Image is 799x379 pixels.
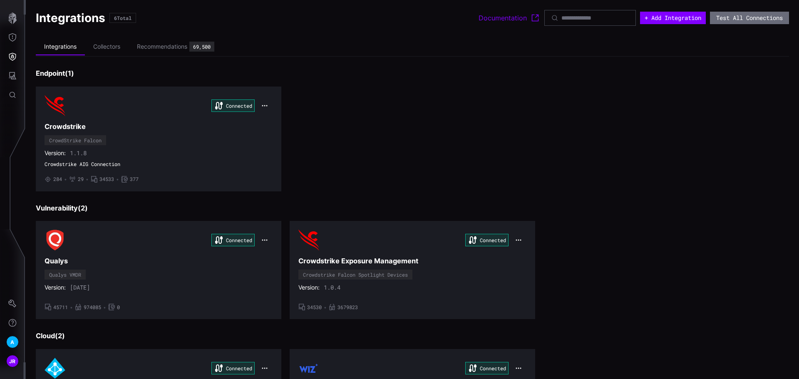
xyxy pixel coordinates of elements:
[211,362,255,374] div: Connected
[84,304,101,311] span: 974085
[45,149,66,157] span: Version:
[45,230,65,250] img: Qualys VMDR
[45,161,273,168] span: Crowdstrike AIG Connection
[85,39,129,55] li: Collectors
[298,230,319,250] img: Crowdstrike Falcon Spotlight Devices
[36,332,789,340] h3: Cloud ( 2 )
[211,99,255,112] div: Connected
[303,272,408,277] div: Crowdstrike Falcon Spotlight Devices
[298,257,526,265] h3: Crowdstrike Exposure Management
[465,234,509,246] div: Connected
[53,304,68,311] span: 45711
[117,304,120,311] span: 0
[36,10,105,25] h1: Integrations
[137,43,187,50] div: Recommendations
[0,332,25,352] button: A
[70,304,73,311] span: •
[36,204,789,213] h3: Vulnerability ( 2 )
[298,358,319,379] img: Wiz
[45,122,273,131] h3: Crowdstrike
[298,284,320,291] span: Version:
[99,176,114,183] span: 34533
[9,357,16,366] span: JR
[479,13,540,23] a: Documentation
[324,304,327,311] span: •
[130,176,139,183] span: 377
[193,44,211,49] div: 69,500
[36,69,789,78] h3: Endpoint ( 1 )
[324,284,340,291] span: 1.0.4
[53,176,62,183] span: 284
[49,138,102,143] div: CrowdStrike Falcon
[49,272,81,277] div: Qualys VMDR
[10,338,14,347] span: A
[45,284,66,291] span: Version:
[307,304,322,311] span: 34530
[78,176,84,183] span: 29
[36,39,85,55] li: Integrations
[640,12,706,24] button: + Add Integration
[45,257,273,265] h3: Qualys
[70,149,87,157] span: 1.1.8
[710,12,789,24] button: Test All Connections
[116,176,119,183] span: •
[45,95,65,116] img: CrowdStrike Falcon
[211,234,255,246] div: Connected
[70,284,90,291] span: [DATE]
[45,358,65,379] img: Azure AD
[103,304,106,311] span: •
[337,304,358,311] span: 3679823
[64,176,67,183] span: •
[86,176,89,183] span: •
[114,15,132,20] div: 6 Total
[0,352,25,371] button: JR
[465,362,509,374] div: Connected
